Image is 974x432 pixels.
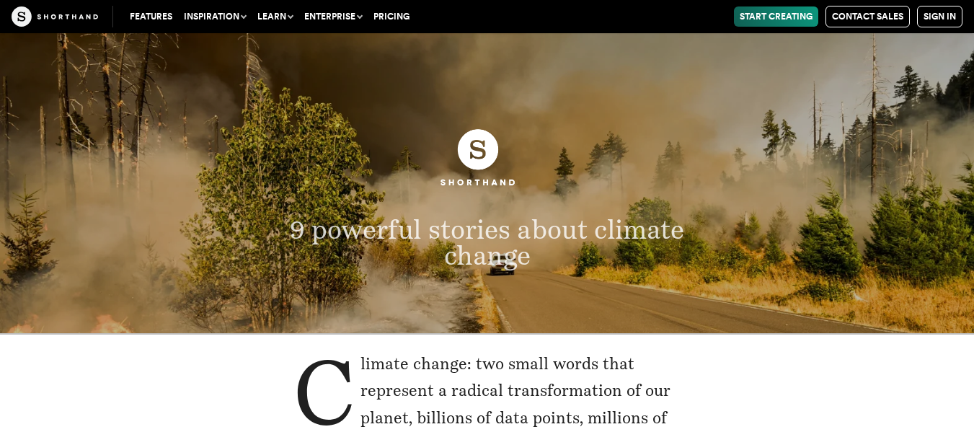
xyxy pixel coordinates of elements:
a: Contact Sales [825,6,910,27]
img: The Craft [12,6,98,27]
a: Start Creating [734,6,818,27]
span: 9 powerful stories about climate change [290,213,684,271]
a: Features [124,6,178,27]
button: Inspiration [178,6,252,27]
a: Sign in [917,6,962,27]
button: Learn [252,6,298,27]
button: Enterprise [298,6,368,27]
a: Pricing [368,6,415,27]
